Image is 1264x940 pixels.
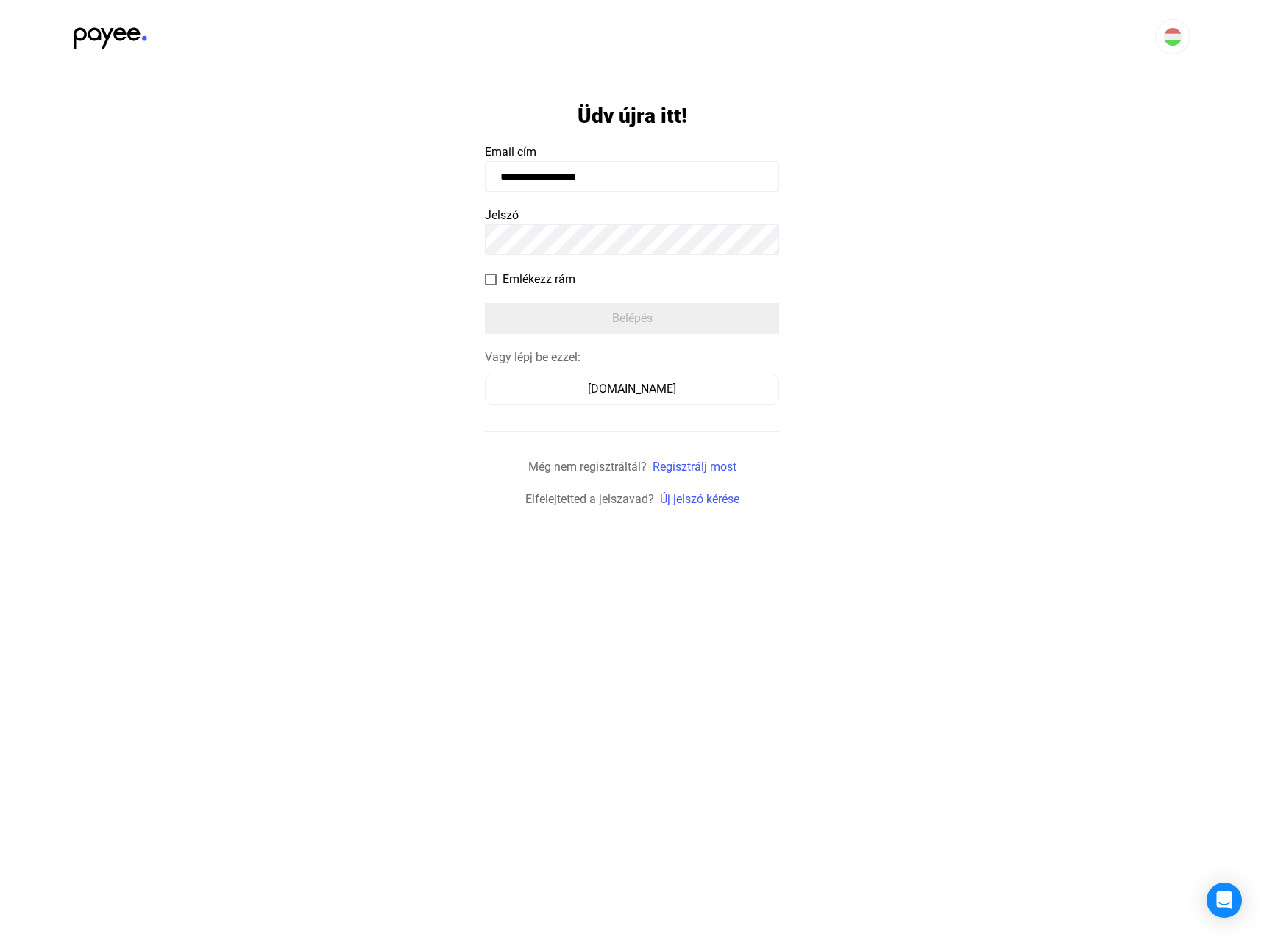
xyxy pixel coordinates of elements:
a: Új jelszó kérése [660,492,739,506]
img: HU [1164,28,1182,46]
span: Még nem regisztráltál? [528,460,647,474]
h1: Üdv újra itt! [578,103,687,129]
span: Email cím [485,145,536,159]
div: Vagy lépj be ezzel: [485,349,779,366]
div: [DOMAIN_NAME] [490,380,774,398]
button: Belépés [485,303,779,334]
button: [DOMAIN_NAME] [485,374,779,405]
button: HU [1155,19,1190,54]
div: Open Intercom Messenger [1207,883,1242,918]
img: black-payee-blue-dot.svg [74,19,147,49]
span: Emlékezz rám [503,271,575,288]
span: Jelszó [485,208,519,222]
span: Elfelejtetted a jelszavad? [525,492,654,506]
a: [DOMAIN_NAME] [485,382,779,396]
div: Belépés [489,310,775,327]
a: Regisztrálj most [653,460,736,474]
